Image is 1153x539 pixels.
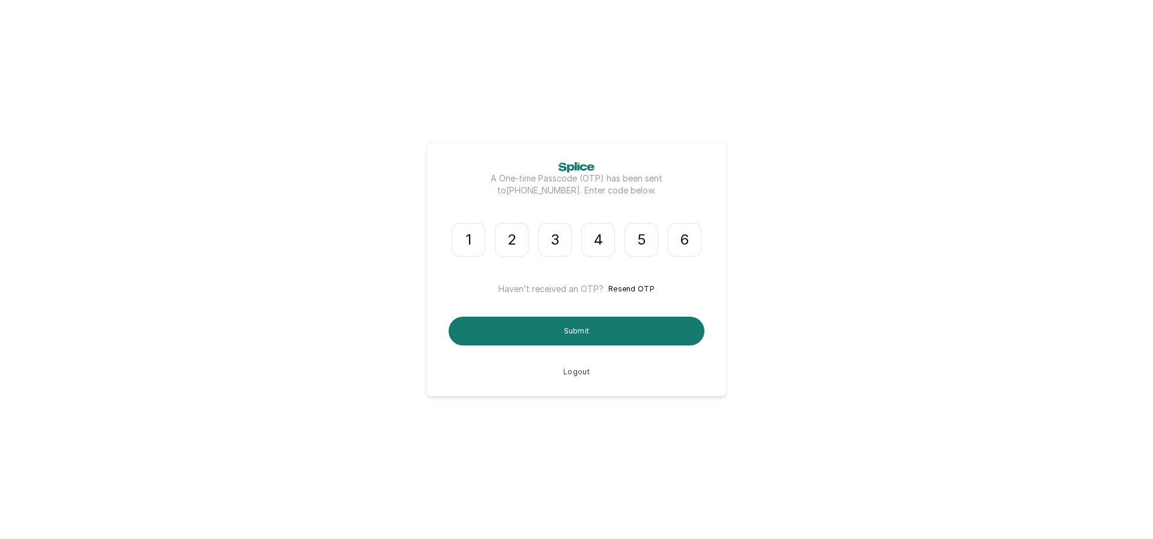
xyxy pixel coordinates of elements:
input: Please enter verification code. Digit 1 [452,223,485,257]
input: Digit 6 [668,223,701,257]
button: Logout [563,367,590,377]
input: Digit 5 [625,223,658,257]
button: Submit [449,317,704,346]
input: Digit 3 [538,223,572,257]
p: A One-time Passcode (OTP) has been sent to [PHONE_NUMBER] . Enter code below. [456,172,697,196]
p: Haven’t received an OTP? [498,283,604,295]
input: Digit 4 [581,223,615,257]
button: Resend OTP [608,283,655,295]
input: Digit 2 [495,223,528,257]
